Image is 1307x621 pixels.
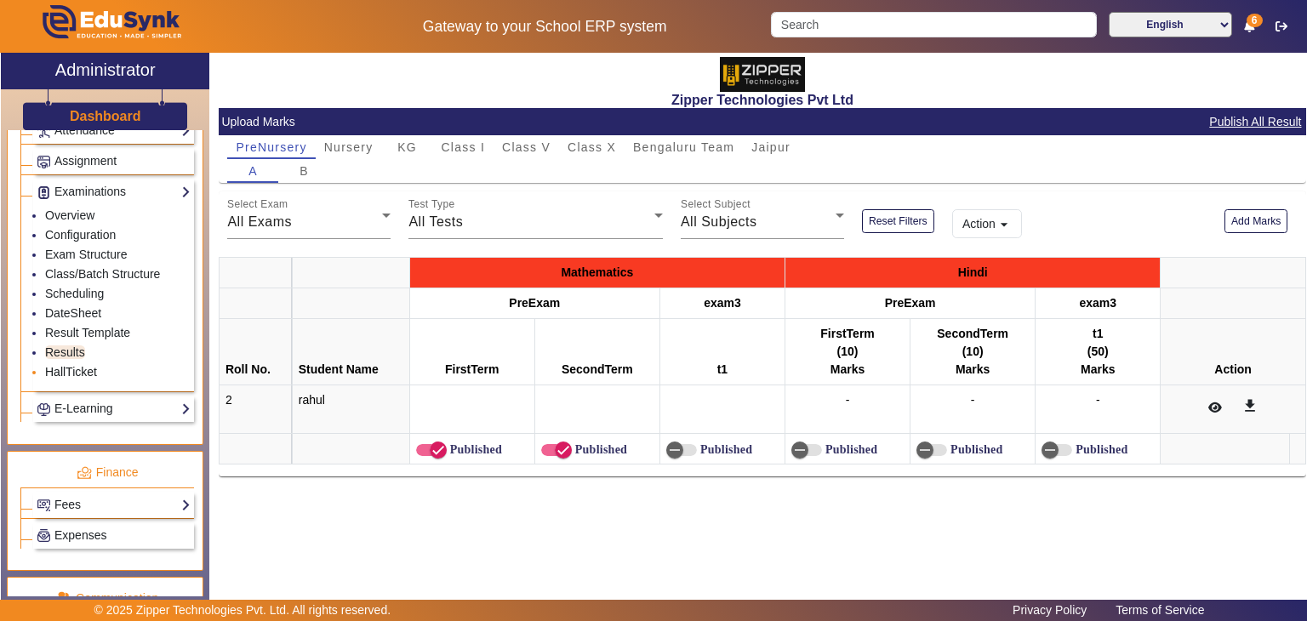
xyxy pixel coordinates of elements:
[69,107,142,125] a: Dashboard
[697,442,752,457] label: Published
[292,385,409,434] td: rahul
[1042,361,1154,379] div: Marks
[408,199,455,210] mat-label: Test Type
[633,141,734,153] span: Bengaluru Team
[1,53,209,89] a: Administrator
[785,288,1035,319] th: PreExam
[37,151,191,171] a: Assignment
[910,319,1036,385] th: SecondTerm
[681,214,757,229] span: All Subjects
[659,319,785,385] th: t1
[409,288,659,319] th: PreExam
[791,343,904,361] div: (10)
[1036,288,1161,319] th: exam3
[70,108,141,124] h3: Dashboard
[1224,209,1288,232] button: Add Marks
[54,154,117,168] span: Assignment
[1004,599,1095,621] a: Privacy Policy
[248,165,258,177] span: A
[952,209,1022,238] button: Action
[572,442,627,457] label: Published
[996,216,1013,233] mat-icon: arrow_drop_down
[447,442,502,457] label: Published
[236,141,306,153] span: PreNursery
[1207,111,1303,133] button: Publish All Result
[681,199,751,210] mat-label: Select Subject
[1161,319,1306,385] th: Action
[292,319,409,385] th: Student Name
[45,208,94,222] a: Overview
[56,591,71,607] img: communication.png
[442,141,486,153] span: Class I
[45,248,127,261] a: Exam Structure
[862,209,934,232] button: Reset Filters
[219,385,292,434] td: 2
[751,141,790,153] span: Jaipur
[846,393,850,407] span: -
[534,319,659,385] th: SecondTerm
[1241,397,1258,414] mat-icon: get_app
[568,141,616,153] span: Class X
[55,60,156,80] h2: Administrator
[324,141,374,153] span: Nursery
[947,442,1002,457] label: Published
[408,214,463,229] span: All Tests
[397,141,417,153] span: KG
[77,465,92,481] img: finance.png
[45,326,130,339] a: Result Template
[1096,393,1100,407] span: -
[20,464,194,481] p: Finance
[45,365,97,379] a: HallTicket
[916,343,1029,361] div: (10)
[20,590,194,607] p: Communication
[785,258,1160,288] th: Hindi
[219,92,1306,108] h2: Zipper Technologies Pvt Ltd
[1072,442,1127,457] label: Published
[219,108,1306,135] mat-card-header: Upload Marks
[822,442,877,457] label: Published
[409,258,785,288] th: Mathematics
[1247,14,1263,27] span: 6
[37,529,50,542] img: Payroll.png
[771,12,1096,37] input: Search
[1107,599,1213,621] a: Terms of Service
[219,319,292,385] th: Roll No.
[45,228,116,242] a: Configuration
[720,57,805,92] img: 36227e3f-cbf6-4043-b8fc-b5c5f2957d0a
[45,287,104,300] a: Scheduling
[971,393,975,407] span: -
[1042,343,1154,361] div: (50)
[659,288,785,319] th: exam3
[785,319,910,385] th: FirstTerm
[45,267,160,281] a: Class/Batch Structure
[336,18,753,36] h5: Gateway to your School ERP system
[502,141,551,153] span: Class V
[300,165,309,177] span: B
[227,199,288,210] mat-label: Select Exam
[45,345,85,359] a: Results
[791,361,904,379] div: Marks
[227,214,292,229] span: All Exams
[916,361,1029,379] div: Marks
[37,526,191,545] a: Expenses
[54,528,106,542] span: Expenses
[1036,319,1161,385] th: t1
[37,156,50,168] img: Assignments.png
[94,601,391,619] p: © 2025 Zipper Technologies Pvt. Ltd. All rights reserved.
[409,319,534,385] th: FirstTerm
[45,306,101,320] a: DateSheet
